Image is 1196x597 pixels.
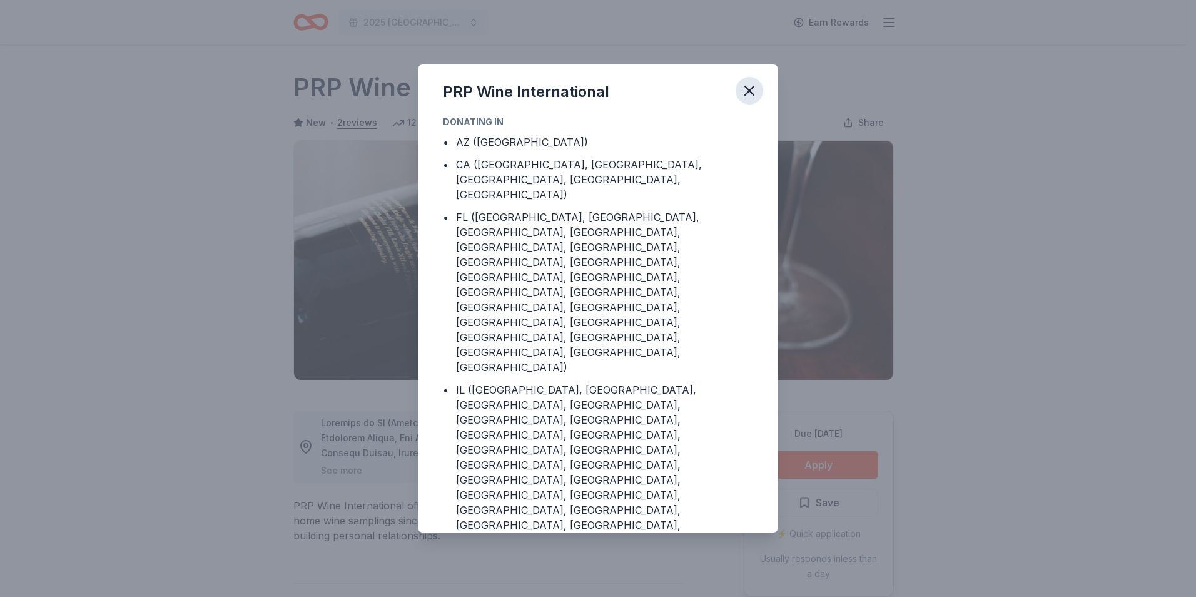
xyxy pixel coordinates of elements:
[443,157,448,172] div: •
[456,210,753,375] div: FL ([GEOGRAPHIC_DATA], [GEOGRAPHIC_DATA], [GEOGRAPHIC_DATA], [GEOGRAPHIC_DATA], [GEOGRAPHIC_DATA]...
[443,115,753,130] div: Donating in
[443,82,609,102] div: PRP Wine International
[443,210,448,225] div: •
[443,382,448,397] div: •
[443,135,448,150] div: •
[456,135,588,150] div: AZ ([GEOGRAPHIC_DATA])
[456,157,753,202] div: CA ([GEOGRAPHIC_DATA], [GEOGRAPHIC_DATA], [GEOGRAPHIC_DATA], [GEOGRAPHIC_DATA], [GEOGRAPHIC_DATA])
[456,382,753,578] div: IL ([GEOGRAPHIC_DATA], [GEOGRAPHIC_DATA], [GEOGRAPHIC_DATA], [GEOGRAPHIC_DATA], [GEOGRAPHIC_DATA]...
